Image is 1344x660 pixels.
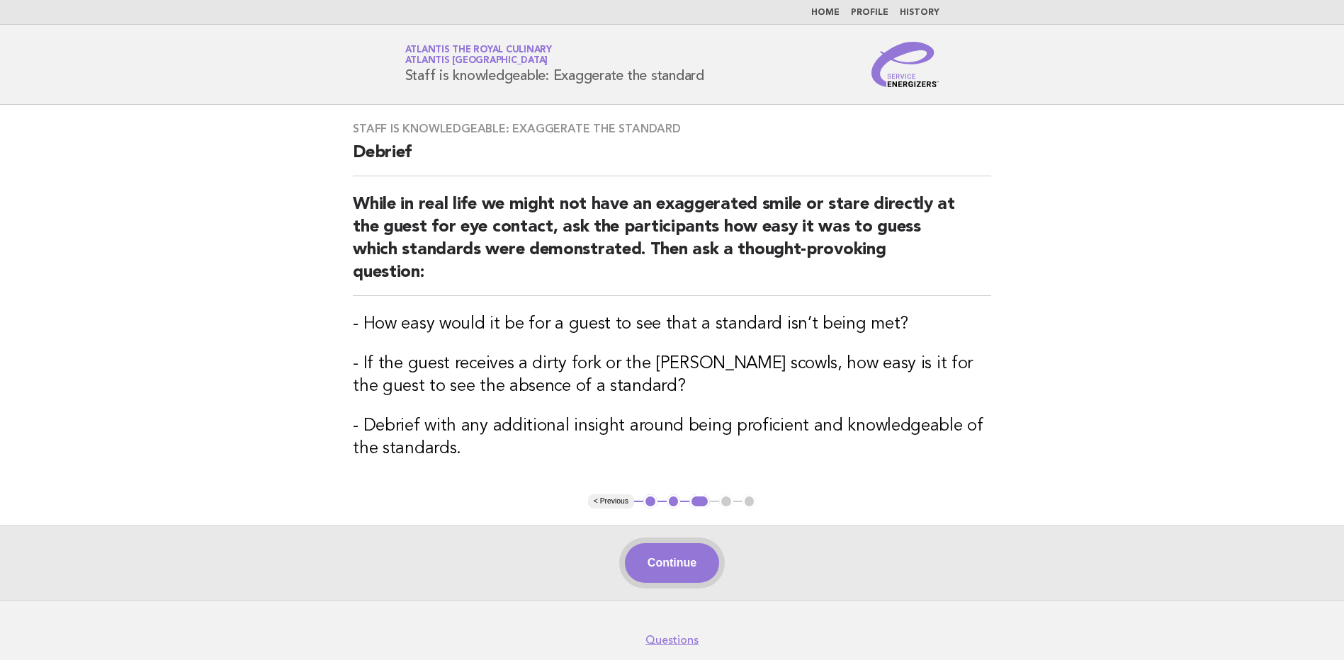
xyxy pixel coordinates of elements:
a: Profile [851,8,888,17]
h2: Debrief [353,142,991,176]
a: Questions [645,633,699,647]
h2: While in real life we might not have an exaggerated smile or stare directly at the guest for eye ... [353,193,991,296]
a: Home [811,8,840,17]
h3: - Debrief with any additional insight around being proficient and knowledgeable of the standards. [353,415,991,460]
h3: - How easy would it be for a guest to see that a standard isn’t being met? [353,313,991,336]
a: Atlantis the Royal CulinaryAtlantis [GEOGRAPHIC_DATA] [405,45,552,65]
span: Atlantis [GEOGRAPHIC_DATA] [405,57,548,66]
h3: Staff is knowledgeable: Exaggerate the standard [353,122,991,136]
button: 1 [643,494,657,508]
h1: Staff is knowledgeable: Exaggerate the standard [405,46,704,83]
img: Service Energizers [871,42,939,87]
button: 3 [689,494,710,508]
button: 2 [667,494,681,508]
button: Continue [625,543,719,583]
a: History [900,8,939,17]
button: < Previous [588,494,634,508]
h3: - If the guest receives a dirty fork or the [PERSON_NAME] scowls, how easy is it for the guest to... [353,353,991,398]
